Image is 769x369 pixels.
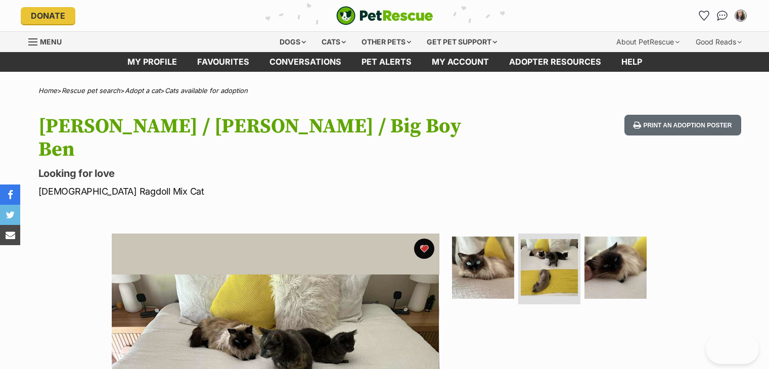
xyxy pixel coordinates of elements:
[414,239,434,259] button: favourite
[689,32,749,52] div: Good Reads
[422,52,499,72] a: My account
[714,8,731,24] a: Conversations
[717,11,728,21] img: chat-41dd97257d64d25036548639549fe6c8038ab92f7586957e7f3b1b290dea8141.svg
[125,86,160,95] a: Adopt a cat
[354,32,418,52] div: Other pets
[28,32,69,50] a: Menu
[336,6,433,25] img: logo-cat-932fe2b9b8326f06289b0f2fb663e598f794de774fb13d1741a6617ecf9a85b4.svg
[21,7,75,24] a: Donate
[38,86,57,95] a: Home
[38,166,466,180] p: Looking for love
[733,8,749,24] button: My account
[13,87,756,95] div: > > >
[314,32,353,52] div: Cats
[611,52,652,72] a: Help
[351,52,422,72] a: Pet alerts
[420,32,504,52] div: Get pet support
[117,52,187,72] a: My profile
[624,115,741,135] button: Print an adoption poster
[62,86,120,95] a: Rescue pet search
[521,239,578,296] img: Photo of Benedict / Benny / Big Boy Ben
[165,86,248,95] a: Cats available for adoption
[499,52,611,72] a: Adopter resources
[40,37,62,46] span: Menu
[38,184,466,198] p: [DEMOGRAPHIC_DATA] Ragdoll Mix Cat
[696,8,712,24] a: Favourites
[273,32,313,52] div: Dogs
[259,52,351,72] a: conversations
[336,6,433,25] a: PetRescue
[696,8,749,24] ul: Account quick links
[609,32,687,52] div: About PetRescue
[38,115,466,161] h1: [PERSON_NAME] / [PERSON_NAME] / Big Boy Ben
[452,237,514,299] img: Photo of Benedict / Benny / Big Boy Ben
[584,237,647,299] img: Photo of Benedict / Benny / Big Boy Ben
[706,334,759,364] iframe: Help Scout Beacon - Open
[187,52,259,72] a: Favourites
[736,11,746,21] img: Sarah profile pic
